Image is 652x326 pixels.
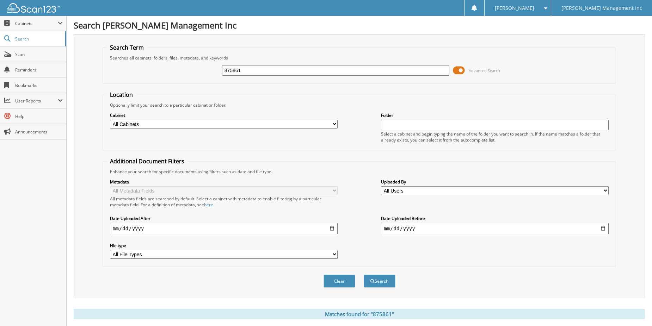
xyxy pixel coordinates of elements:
[74,309,645,319] div: Matches found for "875861"
[106,55,612,61] div: Searches all cabinets, folders, files, metadata, and keywords
[561,6,642,10] span: [PERSON_NAME] Management Inc
[381,179,609,185] label: Uploaded By
[15,98,58,104] span: User Reports
[15,51,63,57] span: Scan
[7,3,60,13] img: scan123-logo-white.svg
[110,179,338,185] label: Metadata
[106,157,188,165] legend: Additional Document Filters
[15,20,58,26] span: Cabinets
[381,215,609,221] label: Date Uploaded Before
[106,102,612,108] div: Optionally limit your search to a particular cabinet or folder
[381,131,609,143] div: Select a cabinet and begin typing the name of the folder you want to search in. If the name match...
[106,44,147,51] legend: Search Term
[469,68,500,73] span: Advanced Search
[381,223,609,234] input: end
[15,36,62,42] span: Search
[381,112,609,118] label: Folder
[15,113,63,119] span: Help
[110,215,338,221] label: Date Uploaded After
[204,202,213,208] a: here
[15,67,63,73] span: Reminders
[15,129,63,135] span: Announcements
[110,243,338,249] label: File type
[15,82,63,88] span: Bookmarks
[364,275,395,288] button: Search
[110,112,338,118] label: Cabinet
[106,91,136,99] legend: Location
[495,6,534,10] span: [PERSON_NAME]
[110,223,338,234] input: start
[106,169,612,175] div: Enhance your search for specific documents using filters such as date and file type.
[74,19,645,31] h1: Search [PERSON_NAME] Management Inc
[110,196,338,208] div: All metadata fields are searched by default. Select a cabinet with metadata to enable filtering b...
[324,275,355,288] button: Clear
